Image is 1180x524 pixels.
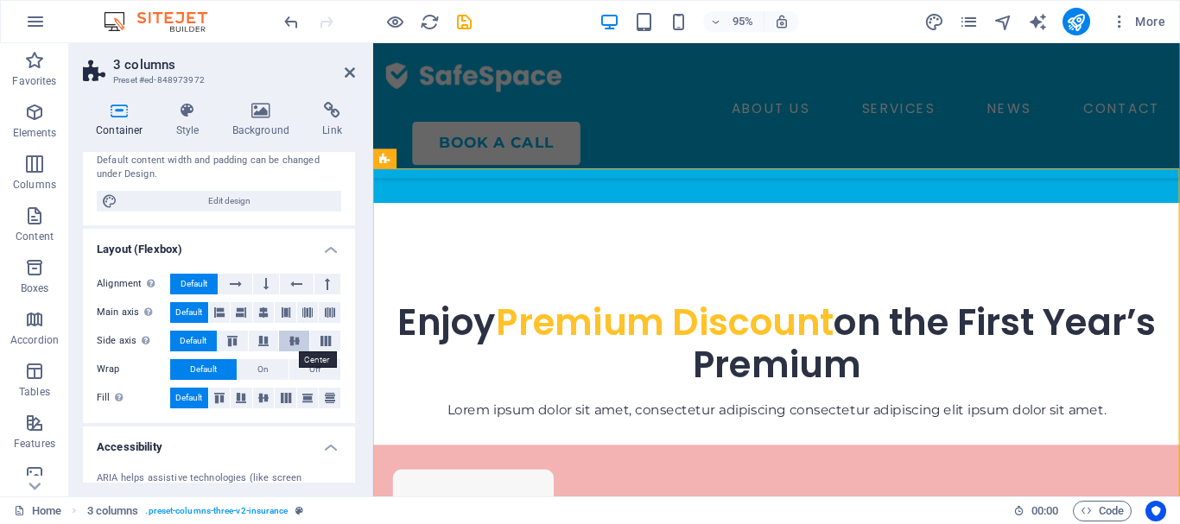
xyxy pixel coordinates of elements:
button: undo [281,11,301,32]
button: Edit design [97,191,341,211]
button: publish [1063,8,1090,35]
button: Default [170,274,218,294]
button: Click here to leave preview mode and continue editing [384,11,405,32]
label: Alignment [97,274,170,294]
i: Undo: Change background color (Ctrl+Z) [282,12,301,32]
h6: 95% [729,11,757,32]
button: More [1104,8,1172,35]
button: save [454,11,474,32]
span: Default [180,331,206,351]
p: Columns [13,178,56,192]
h6: Session time [1013,501,1059,521]
h2: 3 columns [113,57,355,73]
i: Navigator [993,12,1013,32]
p: Content [16,230,54,243]
label: Fill [97,388,170,408]
div: Default content width and padding can be changed under Design. [97,154,341,182]
i: Publish [1066,12,1086,32]
p: Boxes [21,281,49,295]
p: Features [14,437,55,451]
nav: breadcrumb [87,501,303,521]
p: Elements [13,126,57,140]
span: Edit design [123,191,336,211]
button: Default [170,359,237,380]
button: navigator [993,11,1014,32]
button: Code [1073,501,1132,521]
span: Code [1081,501,1124,521]
span: : [1044,504,1046,517]
button: 95% [703,11,764,32]
i: Design (Ctrl+Alt+Y) [924,12,944,32]
button: Usercentrics [1145,501,1166,521]
i: Reload page [420,12,440,32]
span: More [1111,13,1165,30]
span: . preset-columns-three-v2-insurance [145,501,288,521]
label: Wrap [97,359,170,380]
p: Tables [19,385,50,399]
button: text_generator [1028,11,1049,32]
h3: Preset #ed-848973972 [113,73,320,88]
i: Save (Ctrl+S) [454,12,474,32]
button: On [238,359,289,380]
button: design [924,11,945,32]
span: On [257,359,269,380]
span: Off [309,359,320,380]
button: Default [170,302,208,323]
i: On resize automatically adjust zoom level to fit chosen device. [774,14,790,29]
button: Default [170,388,208,408]
span: 00 00 [1031,501,1058,521]
span: Default [181,274,207,294]
h4: Layout (Flexbox) [83,229,355,260]
label: Side axis [97,331,170,351]
img: Editor Logo [99,11,229,32]
label: Main axis [97,302,170,323]
h4: Background [219,102,310,138]
button: pages [959,11,980,32]
i: AI Writer [1028,12,1048,32]
mark: Center [299,351,336,368]
h4: Style [163,102,219,138]
i: This element is a customizable preset [295,506,303,515]
span: Click to select. Double-click to edit [87,501,139,521]
h4: Link [309,102,355,138]
h4: Container [83,102,163,138]
button: Default [170,331,217,351]
span: Default [175,388,202,408]
div: ARIA helps assistive technologies (like screen readers) to understand the role, state, and behavi... [97,471,341,515]
i: Pages (Ctrl+Alt+S) [959,12,979,32]
p: Favorites [12,74,56,88]
h4: Accessibility [83,426,355,458]
button: Off [289,359,340,380]
span: Default [175,302,202,323]
span: Default [190,359,217,380]
p: Accordion [10,333,59,347]
button: reload [419,11,440,32]
a: Click to cancel selection. Double-click to open Pages [14,501,61,521]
